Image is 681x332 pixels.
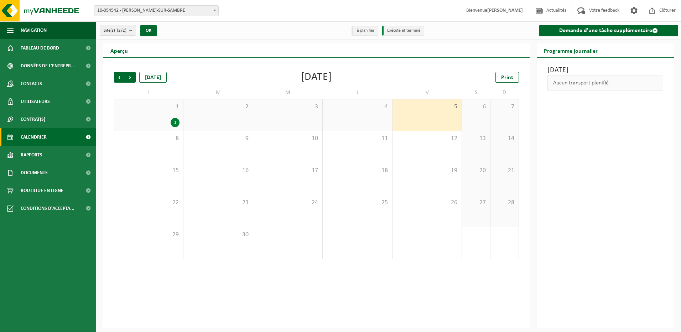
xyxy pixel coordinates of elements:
[139,72,167,83] div: [DATE]
[326,135,388,142] span: 11
[253,86,323,99] td: M
[257,199,319,207] span: 24
[118,231,180,239] span: 29
[103,43,135,57] h2: Aperçu
[494,103,515,111] span: 7
[21,182,63,199] span: Boutique en ligne
[466,103,487,111] span: 6
[104,25,126,36] span: Site(s)
[125,72,136,83] span: Suivant
[257,103,319,111] span: 3
[21,57,75,75] span: Données de l'entrepr...
[466,135,487,142] span: 13
[396,135,458,142] span: 12
[393,86,462,99] td: V
[21,39,59,57] span: Tableau de bord
[547,65,664,76] h3: [DATE]
[187,199,249,207] span: 23
[118,103,180,111] span: 1
[547,76,664,90] div: Aucun transport planifié
[257,135,319,142] span: 10
[494,135,515,142] span: 14
[100,25,136,36] button: Site(s)(2/2)
[539,25,679,36] a: Demande d'une tâche supplémentaire
[537,43,605,57] h2: Programme journalier
[21,164,48,182] span: Documents
[114,72,125,83] span: Précédent
[117,28,126,33] count: (2/2)
[171,118,180,127] div: 1
[114,86,183,99] td: L
[94,6,218,16] span: 10-954542 - SNEESSENS BERNARD - JEMEPPE-SUR-SAMBRE
[118,167,180,175] span: 15
[494,199,515,207] span: 28
[187,167,249,175] span: 16
[187,135,249,142] span: 9
[466,199,487,207] span: 27
[187,231,249,239] span: 30
[21,75,42,93] span: Contacts
[118,199,180,207] span: 22
[326,199,388,207] span: 25
[490,86,519,99] td: D
[21,110,45,128] span: Contrat(s)
[396,199,458,207] span: 26
[382,26,424,36] li: Exécuté et terminé
[396,103,458,111] span: 5
[301,72,332,83] div: [DATE]
[94,5,219,16] span: 10-954542 - SNEESSENS BERNARD - JEMEPPE-SUR-SAMBRE
[326,167,388,175] span: 18
[323,86,392,99] td: J
[118,135,180,142] span: 8
[495,72,519,83] a: Print
[352,26,378,36] li: à planifier
[257,167,319,175] span: 17
[487,8,523,13] strong: [PERSON_NAME]
[466,167,487,175] span: 20
[21,21,47,39] span: Navigation
[21,93,50,110] span: Utilisateurs
[21,128,47,146] span: Calendrier
[494,167,515,175] span: 21
[21,146,42,164] span: Rapports
[326,103,388,111] span: 4
[501,75,513,81] span: Print
[183,86,253,99] td: M
[140,25,157,36] button: OK
[396,167,458,175] span: 19
[462,86,490,99] td: S
[187,103,249,111] span: 2
[21,199,74,217] span: Conditions d'accepta...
